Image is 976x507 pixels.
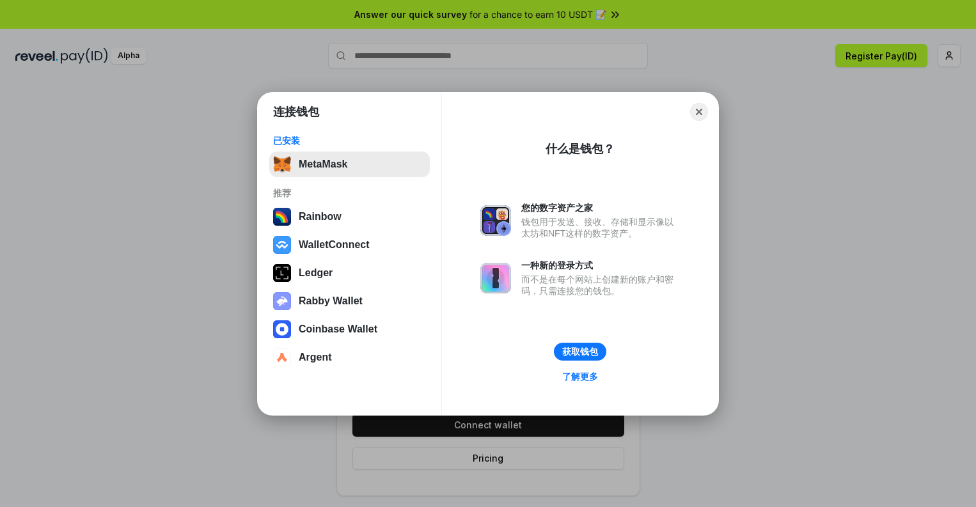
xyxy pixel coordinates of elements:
img: svg+xml,%3Csvg%20xmlns%3D%22http%3A%2F%2Fwww.w3.org%2F2000%2Fsvg%22%20fill%3D%22none%22%20viewBox... [480,205,511,236]
div: 而不是在每个网站上创建新的账户和密码，只需连接您的钱包。 [521,274,680,297]
img: svg+xml,%3Csvg%20width%3D%22120%22%20height%3D%22120%22%20viewBox%3D%220%200%20120%20120%22%20fil... [273,208,291,226]
button: Rainbow [269,204,430,230]
div: Rainbow [299,211,342,222]
button: Argent [269,345,430,370]
a: 了解更多 [555,368,606,385]
img: svg+xml,%3Csvg%20width%3D%2228%22%20height%3D%2228%22%20viewBox%3D%220%200%2028%2028%22%20fill%3D... [273,320,291,338]
div: 已安装 [273,135,426,146]
img: svg+xml,%3Csvg%20width%3D%2228%22%20height%3D%2228%22%20viewBox%3D%220%200%2028%2028%22%20fill%3D... [273,348,291,366]
div: Coinbase Wallet [299,324,377,335]
div: MetaMask [299,159,347,170]
div: Ledger [299,267,333,279]
div: WalletConnect [299,239,370,251]
div: 获取钱包 [562,346,598,357]
div: 了解更多 [562,371,598,382]
button: Ledger [269,260,430,286]
img: svg+xml,%3Csvg%20width%3D%2228%22%20height%3D%2228%22%20viewBox%3D%220%200%2028%2028%22%20fill%3D... [273,236,291,254]
div: 一种新的登录方式 [521,260,680,271]
div: 钱包用于发送、接收、存储和显示像以太坊和NFT这样的数字资产。 [521,216,680,239]
div: Rabby Wallet [299,295,363,307]
div: Argent [299,352,332,363]
img: svg+xml,%3Csvg%20xmlns%3D%22http%3A%2F%2Fwww.w3.org%2F2000%2Fsvg%22%20fill%3D%22none%22%20viewBox... [273,292,291,310]
div: 什么是钱包？ [546,141,615,157]
div: 您的数字资产之家 [521,202,680,214]
button: Close [690,103,708,121]
img: svg+xml,%3Csvg%20xmlns%3D%22http%3A%2F%2Fwww.w3.org%2F2000%2Fsvg%22%20fill%3D%22none%22%20viewBox... [480,263,511,293]
button: Rabby Wallet [269,288,430,314]
button: Coinbase Wallet [269,316,430,342]
h1: 连接钱包 [273,104,319,120]
img: svg+xml,%3Csvg%20xmlns%3D%22http%3A%2F%2Fwww.w3.org%2F2000%2Fsvg%22%20width%3D%2228%22%20height%3... [273,264,291,282]
button: 获取钱包 [554,343,606,361]
div: 推荐 [273,187,426,199]
img: svg+xml,%3Csvg%20fill%3D%22none%22%20height%3D%2233%22%20viewBox%3D%220%200%2035%2033%22%20width%... [273,155,291,173]
button: MetaMask [269,152,430,177]
button: WalletConnect [269,232,430,258]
